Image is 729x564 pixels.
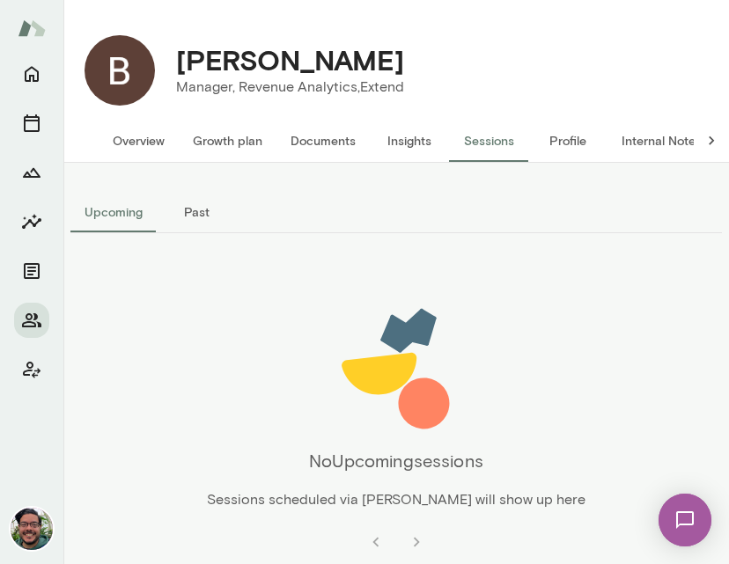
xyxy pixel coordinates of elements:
[370,120,449,162] button: Insights
[14,155,49,190] button: Growth Plan
[14,303,49,338] button: Members
[176,77,404,98] p: Manager, Revenue Analytics, Extend
[176,43,404,77] h4: [PERSON_NAME]
[85,35,155,106] img: Bryan Davies
[14,204,49,239] button: Insights
[449,120,528,162] button: Sessions
[207,489,585,510] p: Sessions scheduled via [PERSON_NAME] will show up here
[14,106,49,141] button: Sessions
[179,120,276,162] button: Growth plan
[14,352,49,387] button: Client app
[14,56,49,92] button: Home
[70,191,157,233] button: Upcoming
[70,191,722,233] div: basic tabs example
[607,120,716,162] button: Internal Notes
[99,120,179,162] button: Overview
[14,253,49,289] button: Documents
[11,508,53,550] img: Mike Valdez Landeros
[18,11,46,45] img: Mento
[70,510,722,560] div: pagination
[276,120,370,162] button: Documents
[157,191,236,233] button: Past
[528,120,607,162] button: Profile
[356,524,437,560] nav: pagination navigation
[309,447,483,475] h6: No Upcoming sessions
